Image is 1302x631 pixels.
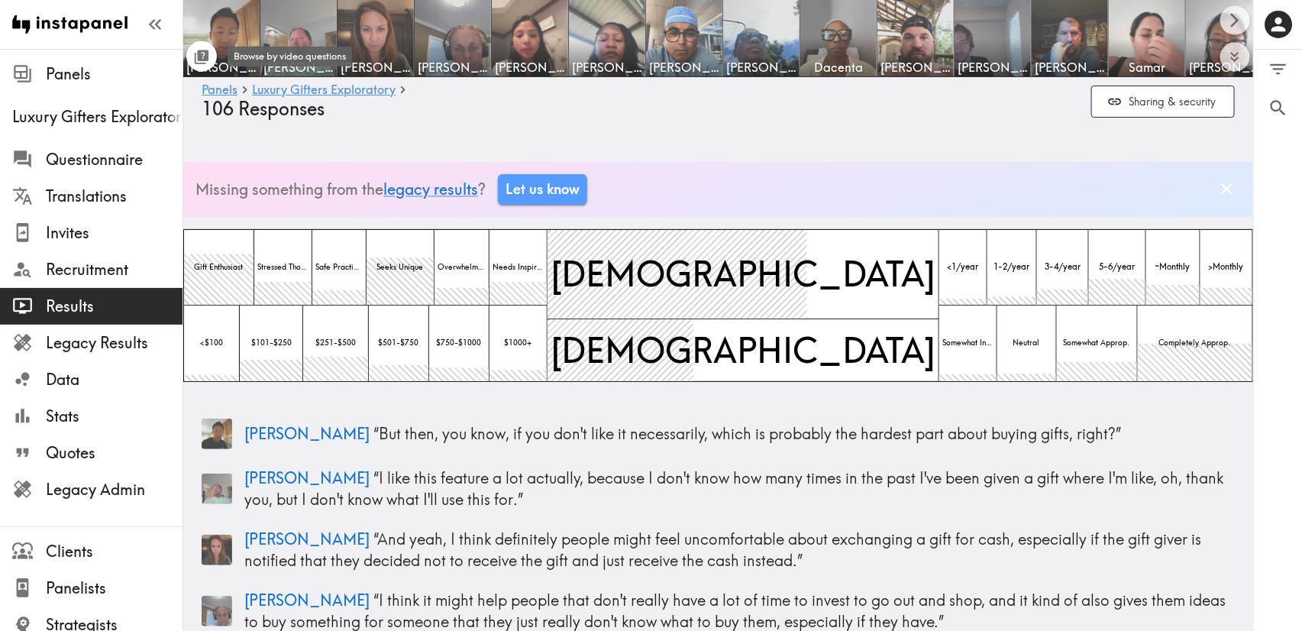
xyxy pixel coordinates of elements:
span: Overwhelmed [435,259,489,276]
button: Scroll right [1220,5,1250,35]
span: [PERSON_NAME] [341,59,411,76]
span: Somewhat Inapprop. [939,335,997,351]
span: Quotes [46,442,183,464]
img: Panelist thumbnail [202,419,232,449]
span: [PERSON_NAME] [244,424,370,443]
span: Safe Practical [312,259,366,276]
span: Neutral [1010,335,1043,351]
a: Panelist thumbnail[PERSON_NAME] “I like this feature a lot actually, because I don't know how man... [202,461,1235,516]
button: Sharing & security [1091,86,1235,118]
span: [DEMOGRAPHIC_DATA] [548,247,939,300]
span: <1/year [945,258,982,276]
p: “ I like this feature a lot actually, because I don't know how many times in the past I've been g... [244,468,1235,510]
span: $251-$500 [312,335,359,351]
p: “ And yeah, I think definitely people might feel uncomfortable about exchanging a gift for cash, ... [244,529,1235,571]
span: >Monthly [1206,258,1247,276]
span: [PERSON_NAME] [958,59,1028,76]
img: Panelist thumbnail [202,596,232,626]
span: Luxury Gifters Exploratory [12,106,183,128]
button: Search [1254,89,1302,128]
img: Panelist thumbnail [202,474,232,504]
span: Panels [46,63,183,85]
a: Panelist thumbnail[PERSON_NAME] “And yeah, I think definitely people might feel uncomfortable abo... [202,523,1235,578]
img: Panelist thumbnail [202,535,232,565]
span: Somewhat Approp. [1061,335,1133,351]
a: Let us know [498,174,587,205]
span: Translations [46,186,183,207]
span: [PERSON_NAME] [880,59,951,76]
span: [PERSON_NAME] [244,591,370,610]
span: [PERSON_NAME] [1035,59,1105,76]
span: 106 Responses [202,98,325,120]
button: Toggle between responses and questions [186,41,217,72]
p: “ But then, you know, if you don't like it necessarily, which is probably the hardest part about ... [244,423,1235,445]
span: $1000+ [501,335,535,351]
span: Stats [46,406,183,427]
span: Legacy Results [46,332,183,354]
div: Browse by video questions [228,47,352,66]
span: <$100 [197,335,226,351]
span: Clients [46,541,183,562]
span: Dacenta [803,59,874,76]
span: Recruitment [46,259,183,280]
span: [PERSON_NAME] [649,59,719,76]
span: Search [1268,98,1288,118]
span: Filter Responses [1268,59,1288,79]
p: Missing something from the ? [195,179,486,200]
span: ~Monthly [1152,258,1194,276]
span: $501-$750 [376,335,422,351]
span: [PERSON_NAME] [726,59,796,76]
span: [PERSON_NAME] [244,468,370,487]
span: 1-2/year [990,258,1032,276]
span: [PERSON_NAME] [572,59,642,76]
span: [PERSON_NAME] [495,59,565,76]
a: legacy results [383,180,478,199]
span: Gift Enthusiast [191,259,246,276]
button: Dismiss banner [1213,175,1241,203]
span: [DEMOGRAPHIC_DATA] [548,323,939,377]
span: Invites [46,222,183,244]
span: Completely Approp. [1156,335,1234,351]
span: Questionnaire [46,149,183,170]
span: [PERSON_NAME] [244,529,370,548]
span: 3-4/year [1042,258,1084,276]
span: $750-$1000 [434,335,485,351]
button: Expand to show all items [1220,42,1250,72]
a: Panels [202,83,237,98]
span: Stressed Thoughtful [254,259,312,276]
span: Data [46,369,183,390]
span: [PERSON_NAME] [418,59,488,76]
span: Legacy Admin [46,479,183,500]
span: Results [46,296,183,317]
span: $101-$250 [248,335,295,351]
span: Needs Inspiration [489,259,547,276]
span: [PERSON_NAME] [1189,59,1259,76]
button: Filter Responses [1254,50,1302,89]
span: Seeks Unique [373,259,426,276]
span: 5-6/year [1097,258,1139,276]
span: Panelists [46,578,183,599]
span: Samar [1112,59,1182,76]
a: Panelist thumbnail[PERSON_NAME] “But then, you know, if you don't like it necessarily, which is p... [202,413,1235,455]
a: Luxury Gifters Exploratory [252,83,396,98]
